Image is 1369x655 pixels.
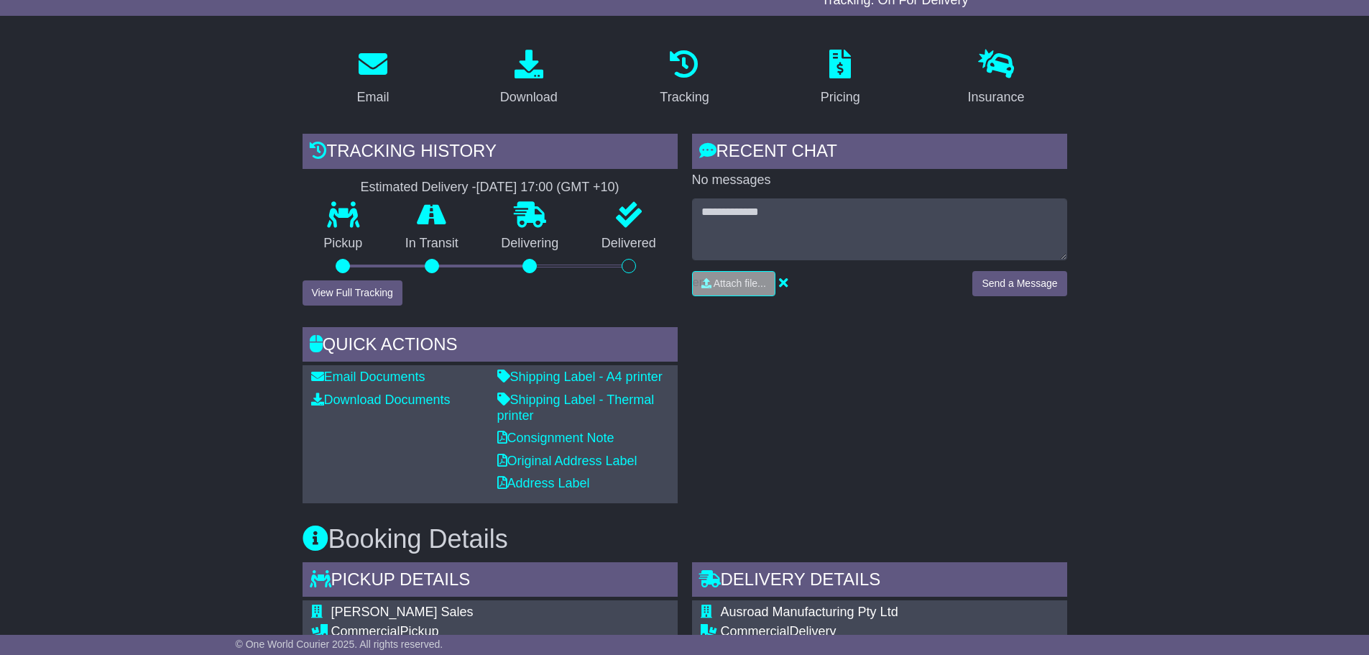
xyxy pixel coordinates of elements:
a: Shipping Label - Thermal printer [497,393,655,423]
a: Tracking [650,45,718,112]
a: Email [347,45,398,112]
div: [DATE] 17:00 (GMT +10) [476,180,619,196]
a: Consignment Note [497,431,614,445]
a: Download Documents [311,393,451,407]
button: Send a Message [972,271,1066,296]
div: Tracking history [303,134,678,173]
span: Commercial [331,624,400,638]
a: Email Documents [311,370,425,384]
div: Download [500,88,558,107]
span: © One World Courier 2025. All rights reserved. [236,638,443,650]
span: Commercial [721,624,790,638]
div: Tracking [660,88,709,107]
a: Original Address Label [497,454,637,468]
p: No messages [692,173,1067,188]
h3: Booking Details [303,525,1067,554]
div: Pickup [331,624,608,640]
div: Estimated Delivery - [303,180,678,196]
div: Pricing [821,88,860,107]
p: Delivering [480,236,581,252]
div: Quick Actions [303,327,678,366]
button: View Full Tracking [303,280,402,306]
div: Delivery [721,624,997,640]
div: Delivery Details [692,562,1067,601]
div: Pickup Details [303,562,678,601]
span: Ausroad Manufacturing Pty Ltd [721,605,898,619]
a: Address Label [497,476,590,490]
p: Pickup [303,236,384,252]
p: Delivered [580,236,678,252]
a: Pricing [811,45,870,112]
div: RECENT CHAT [692,134,1067,173]
div: Insurance [968,88,1025,107]
p: In Transit [384,236,480,252]
a: Download [491,45,567,112]
a: Insurance [959,45,1034,112]
span: [PERSON_NAME] Sales [331,605,474,619]
div: Email [356,88,389,107]
a: Shipping Label - A4 printer [497,370,663,384]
